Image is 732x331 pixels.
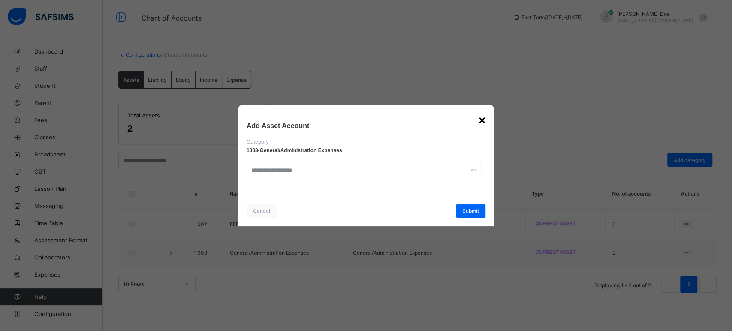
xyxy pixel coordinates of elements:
[247,122,485,130] span: Add Asset Account
[253,208,270,214] span: Cancel
[479,114,485,127] div: ×
[462,208,479,214] span: Submit
[247,138,485,145] span: Category
[247,147,342,153] span: 1003 - General/Administration Expenses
